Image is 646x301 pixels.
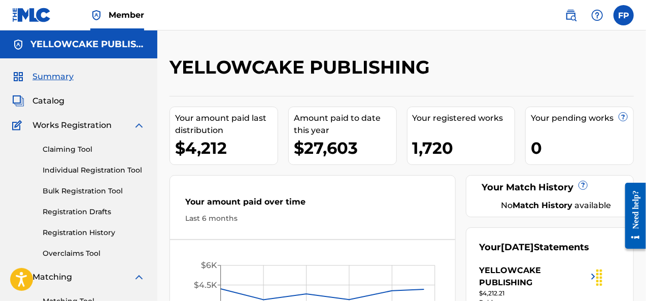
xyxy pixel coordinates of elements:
div: Help [587,5,607,25]
tspan: $6K [201,261,217,271]
img: search [565,9,577,21]
div: Your pending works [531,112,633,124]
span: Catalog [32,95,64,107]
a: SummarySummary [12,71,74,83]
a: Bulk Registration Tool [43,186,145,196]
div: Your amount paid over time [185,196,440,213]
span: [DATE] [501,242,534,253]
img: Works Registration [12,119,25,131]
img: Summary [12,71,24,83]
img: expand [133,271,145,283]
span: Member [109,9,144,21]
div: Drag [591,262,607,293]
a: Registration Drafts [43,207,145,217]
img: Matching [12,271,25,283]
span: Matching [32,271,72,283]
a: Overclaims Tool [43,248,145,259]
img: help [591,9,603,21]
img: Accounts [12,39,24,51]
div: 1,720 [413,137,515,159]
span: Summary [32,71,74,83]
iframe: Chat Widget [595,252,646,301]
div: Last 6 months [185,213,440,224]
img: right chevron icon [587,264,599,289]
img: Top Rightsholder [90,9,103,21]
div: User Menu [614,5,634,25]
tspan: $4.5K [194,280,217,290]
img: expand [133,119,145,131]
div: Your amount paid last distribution [175,112,278,137]
h5: YELLOWCAKE PUBLISHING [30,39,145,50]
a: Public Search [561,5,581,25]
a: Registration History [43,227,145,238]
div: Your Match History [479,181,621,194]
div: $4,212.21 [479,289,599,298]
a: Individual Registration Tool [43,165,145,176]
div: Your Statements [479,241,589,254]
img: Catalog [12,95,24,107]
div: $4,212 [175,137,278,159]
h2: YELLOWCAKE PUBLISHING [169,56,435,79]
a: Claiming Tool [43,144,145,155]
iframe: Resource Center [618,175,646,257]
strong: Match History [513,200,573,210]
div: $27,603 [294,137,396,159]
a: CatalogCatalog [12,95,64,107]
img: MLC Logo [12,8,51,22]
div: Your registered works [413,112,515,124]
div: No available [492,199,621,212]
div: YELLOWCAKE PUBLISHING [479,264,587,289]
div: Amount paid to date this year [294,112,396,137]
span: Works Registration [32,119,112,131]
div: 0 [531,137,633,159]
span: ? [619,113,627,121]
span: ? [579,181,587,189]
